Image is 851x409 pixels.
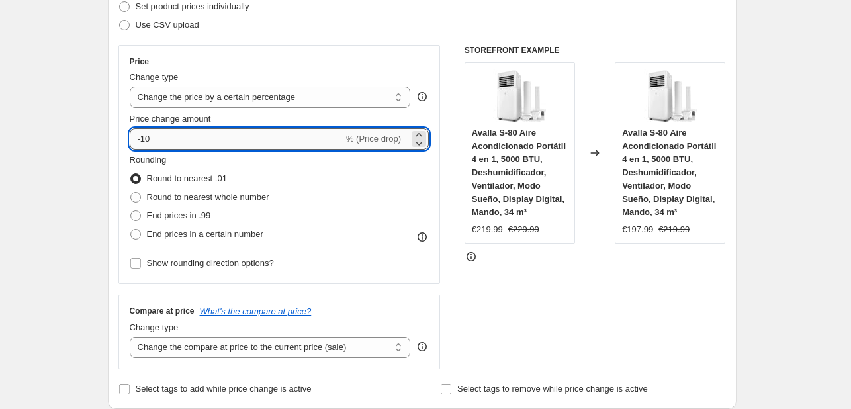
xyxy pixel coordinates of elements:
span: Set product prices individually [136,1,249,11]
span: Rounding [130,155,167,165]
div: €219.99 [472,223,503,236]
span: Round to nearest .01 [147,173,227,183]
h6: STOREFRONT EXAMPLE [465,45,726,56]
strike: €229.99 [508,223,539,236]
strike: €219.99 [658,223,690,236]
span: Price change amount [130,114,211,124]
img: 71DHXsiN89L_80x.jpg [644,69,697,122]
span: End prices in .99 [147,210,211,220]
span: Avalla S-80 Aire Acondicionado Portátil 4 en 1, 5000 BTU, Deshumidificador, Ventilador, Modo Sueñ... [622,128,716,217]
h3: Price [130,56,149,67]
span: % (Price drop) [346,134,401,144]
span: Change type [130,322,179,332]
button: What's the compare at price? [200,306,312,316]
span: Select tags to add while price change is active [136,384,312,394]
span: Round to nearest whole number [147,192,269,202]
span: Avalla S-80 Aire Acondicionado Portátil 4 en 1, 5000 BTU, Deshumidificador, Ventilador, Modo Sueñ... [472,128,566,217]
span: Select tags to remove while price change is active [457,384,648,394]
input: -15 [130,128,343,150]
span: End prices in a certain number [147,229,263,239]
div: help [416,90,429,103]
span: Change type [130,72,179,82]
span: Show rounding direction options? [147,258,274,268]
h3: Compare at price [130,306,195,316]
span: Use CSV upload [136,20,199,30]
img: 71DHXsiN89L_80x.jpg [493,69,546,122]
div: €197.99 [622,223,653,236]
div: help [416,340,429,353]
